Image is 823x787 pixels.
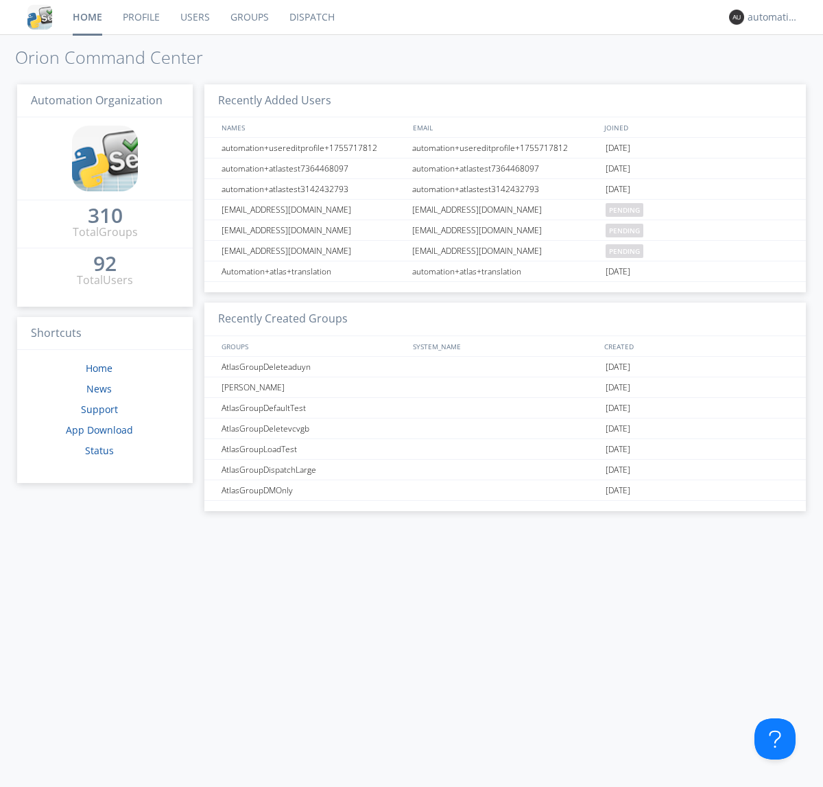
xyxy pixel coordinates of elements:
a: 310 [88,209,123,224]
a: Home [86,362,112,375]
img: 373638.png [729,10,744,25]
div: automation+atlastest3142432793 [218,179,408,199]
span: [DATE] [606,460,630,480]
a: AtlasGroupDispatchLarge[DATE] [204,460,806,480]
a: automation+atlastest3142432793automation+atlastest3142432793[DATE] [204,179,806,200]
span: [DATE] [606,377,630,398]
span: [DATE] [606,439,630,460]
span: [DATE] [606,398,630,419]
div: CREATED [601,336,793,356]
a: [EMAIL_ADDRESS][DOMAIN_NAME][EMAIL_ADDRESS][DOMAIN_NAME]pending [204,200,806,220]
div: automation+usereditprofile+1755717812 [218,138,408,158]
a: Status [85,444,114,457]
div: AtlasGroupDeletevcvgb [218,419,408,438]
span: pending [606,244,643,258]
span: [DATE] [606,261,630,282]
span: pending [606,224,643,237]
div: AtlasGroupDeleteaduyn [218,357,408,377]
div: automation+atlas0022 [748,10,799,24]
div: JOINED [601,117,793,137]
div: [EMAIL_ADDRESS][DOMAIN_NAME] [409,241,602,261]
a: AtlasGroupDeleteaduyn[DATE] [204,357,806,377]
a: Automation+atlas+translationautomation+atlas+translation[DATE] [204,261,806,282]
div: 92 [93,257,117,270]
a: automation+atlastest7364468097automation+atlastest7364468097[DATE] [204,158,806,179]
div: automation+atlastest3142432793 [409,179,602,199]
div: automation+atlastest7364468097 [218,158,408,178]
span: [DATE] [606,480,630,501]
div: AtlasGroupDispatchLarge [218,460,408,480]
div: [EMAIL_ADDRESS][DOMAIN_NAME] [409,200,602,220]
div: automation+usereditprofile+1755717812 [409,138,602,158]
span: [DATE] [606,138,630,158]
a: [EMAIL_ADDRESS][DOMAIN_NAME][EMAIL_ADDRESS][DOMAIN_NAME]pending [204,241,806,261]
div: [EMAIL_ADDRESS][DOMAIN_NAME] [218,200,408,220]
iframe: Toggle Customer Support [754,718,796,760]
h3: Recently Added Users [204,84,806,118]
div: [EMAIL_ADDRESS][DOMAIN_NAME] [218,241,408,261]
div: automation+atlas+translation [409,261,602,281]
div: [EMAIL_ADDRESS][DOMAIN_NAME] [218,220,408,240]
a: App Download [66,423,133,436]
img: cddb5a64eb264b2086981ab96f4c1ba7 [27,5,52,30]
span: [DATE] [606,419,630,439]
span: [DATE] [606,158,630,179]
div: EMAIL [409,117,601,137]
a: [EMAIL_ADDRESS][DOMAIN_NAME][EMAIL_ADDRESS][DOMAIN_NAME]pending [204,220,806,241]
a: 92 [93,257,117,272]
div: 310 [88,209,123,222]
a: AtlasGroupDeletevcvgb[DATE] [204,419,806,439]
div: GROUPS [218,336,406,356]
div: SYSTEM_NAME [409,336,601,356]
span: pending [606,203,643,217]
a: [PERSON_NAME][DATE] [204,377,806,398]
div: AtlasGroupLoadTest [218,439,408,459]
div: Total Groups [73,224,138,240]
a: AtlasGroupDMOnly[DATE] [204,480,806,501]
a: AtlasGroupDefaultTest[DATE] [204,398,806,419]
h3: Shortcuts [17,317,193,351]
a: automation+usereditprofile+1755717812automation+usereditprofile+1755717812[DATE] [204,138,806,158]
div: AtlasGroupDMOnly [218,480,408,500]
div: [PERSON_NAME] [218,377,408,397]
a: AtlasGroupLoadTest[DATE] [204,439,806,460]
a: News [86,382,112,395]
div: Automation+atlas+translation [218,261,408,281]
h3: Recently Created Groups [204,303,806,336]
div: [EMAIL_ADDRESS][DOMAIN_NAME] [409,220,602,240]
div: Total Users [77,272,133,288]
a: Support [81,403,118,416]
span: Automation Organization [31,93,163,108]
span: [DATE] [606,179,630,200]
span: [DATE] [606,357,630,377]
div: automation+atlastest7364468097 [409,158,602,178]
div: AtlasGroupDefaultTest [218,398,408,418]
div: NAMES [218,117,406,137]
img: cddb5a64eb264b2086981ab96f4c1ba7 [72,126,138,191]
